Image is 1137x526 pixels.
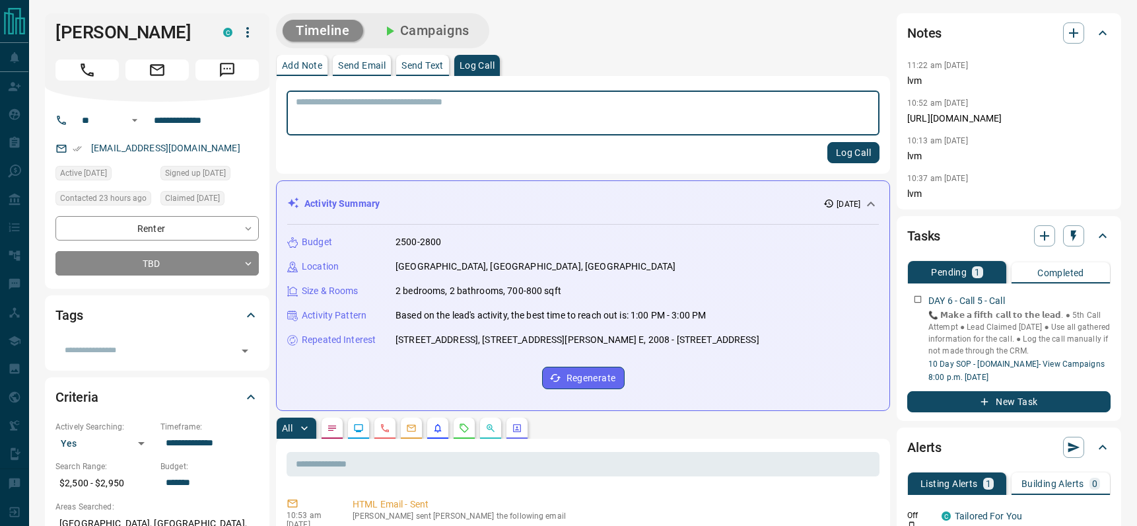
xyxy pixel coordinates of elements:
p: 11:22 am [DATE] [907,61,968,70]
h2: Notes [907,22,942,44]
p: Budget [302,235,332,249]
p: Completed [1037,268,1084,278]
button: Log Call [827,142,879,163]
p: DAY 6 - Call 5 - Call [928,294,1005,308]
p: Based on the lead's activity, the best time to reach out is: 1:00 PM - 3:00 PM [396,309,706,322]
p: Activity Pattern [302,309,366,322]
p: 10:52 am [DATE] [907,98,968,108]
p: [GEOGRAPHIC_DATA], [GEOGRAPHIC_DATA], [GEOGRAPHIC_DATA] [396,260,675,274]
div: Alerts [907,432,1111,463]
div: Notes [907,17,1111,49]
div: Yes [55,433,154,454]
span: Call [55,59,119,81]
button: Timeline [283,20,363,42]
p: Activity Summary [304,197,380,211]
p: All [282,424,293,433]
p: Size & Rooms [302,284,359,298]
svg: Notes [327,423,337,433]
div: condos.ca [942,511,951,521]
svg: Calls [380,423,390,433]
p: $2,500 - $2,950 [55,472,154,494]
p: Location [302,260,339,274]
h2: Tasks [907,225,940,246]
div: Sun Aug 10 2025 [55,166,154,184]
p: Areas Searched: [55,501,259,513]
svg: Opportunities [485,423,496,433]
p: [PERSON_NAME] sent [PERSON_NAME] the following email [353,511,874,521]
p: Repeated Interest [302,333,376,347]
p: 2 bedrooms, 2 bathrooms, 700-800 sqft [396,284,561,298]
p: 0 [1092,479,1097,488]
button: Open [236,342,254,360]
p: Pending [931,268,967,277]
p: 1 [975,268,980,277]
svg: Listing Alerts [432,423,443,433]
p: Add Note [282,61,322,70]
div: Fri Aug 01 2025 [160,191,259,209]
p: lvm [907,187,1111,201]
p: Send Email [338,61,386,70]
p: 10:37 am [DATE] [907,174,968,183]
span: Claimed [DATE] [165,192,220,205]
p: 10:13 am [DATE] [907,136,968,145]
p: lvm [907,149,1111,163]
div: Mon Aug 18 2025 [55,191,154,209]
svg: Agent Actions [512,423,522,433]
h2: Tags [55,305,83,326]
h2: Alerts [907,437,942,458]
a: Tailored For You [955,511,1022,521]
div: condos.ca [223,28,232,37]
div: Tasks [907,220,1111,252]
p: Timeframe: [160,421,259,433]
svg: Email Verified [73,144,82,153]
h1: [PERSON_NAME] [55,22,203,43]
div: Activity Summary[DATE] [287,192,879,216]
p: [STREET_ADDRESS], [STREET_ADDRESS][PERSON_NAME] E, 2008 - [STREET_ADDRESS] [396,333,759,347]
h2: Criteria [55,387,98,408]
button: Regenerate [542,367,625,389]
p: Budget: [160,461,259,472]
svg: Emails [406,423,417,433]
div: Thu Jul 31 2025 [160,166,259,184]
span: Message [195,59,259,81]
span: Email [125,59,189,81]
a: 10 Day SOP - [DOMAIN_NAME]- View Campaigns [928,359,1105,369]
button: Campaigns [368,20,483,42]
p: HTML Email - Sent [353,498,874,511]
p: Actively Searching: [55,421,154,433]
p: [DATE] [837,198,860,210]
p: Off [907,509,934,521]
svg: Lead Browsing Activity [353,423,364,433]
p: 10:53 am [287,511,333,520]
p: Search Range: [55,461,154,472]
p: 2500-2800 [396,235,441,249]
div: Criteria [55,381,259,413]
div: Tags [55,299,259,331]
p: 8:00 p.m. [DATE] [928,371,1111,383]
p: Building Alerts [1021,479,1084,488]
button: New Task [907,391,1111,412]
p: Listing Alerts [920,479,978,488]
span: Signed up [DATE] [165,167,226,180]
p: [URL][DOMAIN_NAME] [907,112,1111,126]
p: 1 [986,479,991,488]
div: TBD [55,251,259,276]
p: Log Call [460,61,495,70]
p: Send Text [401,61,444,70]
span: Contacted 23 hours ago [60,192,147,205]
a: [EMAIL_ADDRESS][DOMAIN_NAME] [91,143,240,153]
span: Active [DATE] [60,167,107,180]
p: lvm [907,74,1111,88]
button: Open [127,112,143,128]
div: Renter [55,216,259,241]
svg: Requests [459,423,469,433]
p: 📞 𝗠𝗮𝗸𝗲 𝗮 𝗳𝗶𝗳𝘁𝗵 𝗰𝗮𝗹𝗹 𝘁𝗼 𝘁𝗵𝗲 𝗹𝗲𝗮𝗱. ● 5th Call Attempt ‎● Lead Claimed [DATE] ● Use all gathered inf... [928,309,1111,357]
